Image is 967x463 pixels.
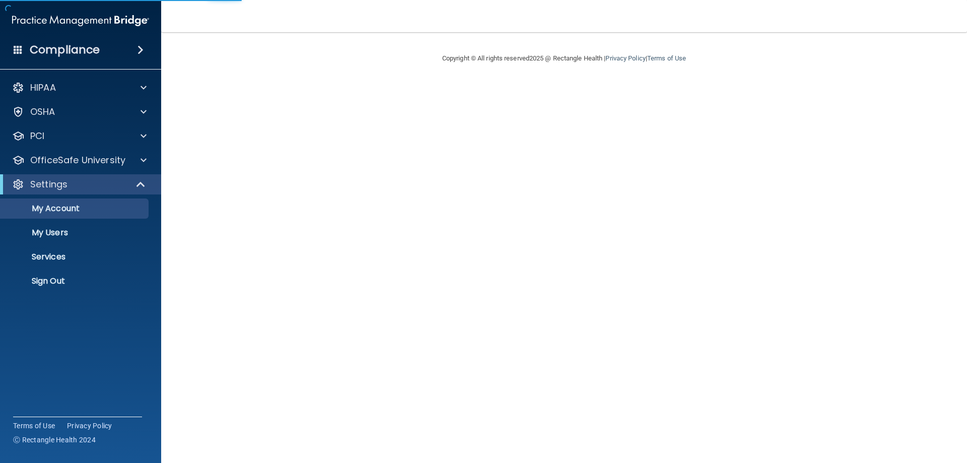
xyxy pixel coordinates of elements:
p: Sign Out [7,276,144,286]
a: Terms of Use [13,421,55,431]
p: Settings [30,178,67,190]
div: Copyright © All rights reserved 2025 @ Rectangle Health | | [380,42,748,75]
a: PCI [12,130,147,142]
p: My Account [7,204,144,214]
p: HIPAA [30,82,56,94]
a: OfficeSafe University [12,154,147,166]
h4: Compliance [30,43,100,57]
p: My Users [7,228,144,238]
p: Services [7,252,144,262]
a: HIPAA [12,82,147,94]
a: Settings [12,178,146,190]
span: Ⓒ Rectangle Health 2024 [13,435,96,445]
p: OSHA [30,106,55,118]
a: Privacy Policy [605,54,645,62]
img: PMB logo [12,11,149,31]
p: PCI [30,130,44,142]
a: Terms of Use [647,54,686,62]
p: OfficeSafe University [30,154,125,166]
a: OSHA [12,106,147,118]
a: Privacy Policy [67,421,112,431]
